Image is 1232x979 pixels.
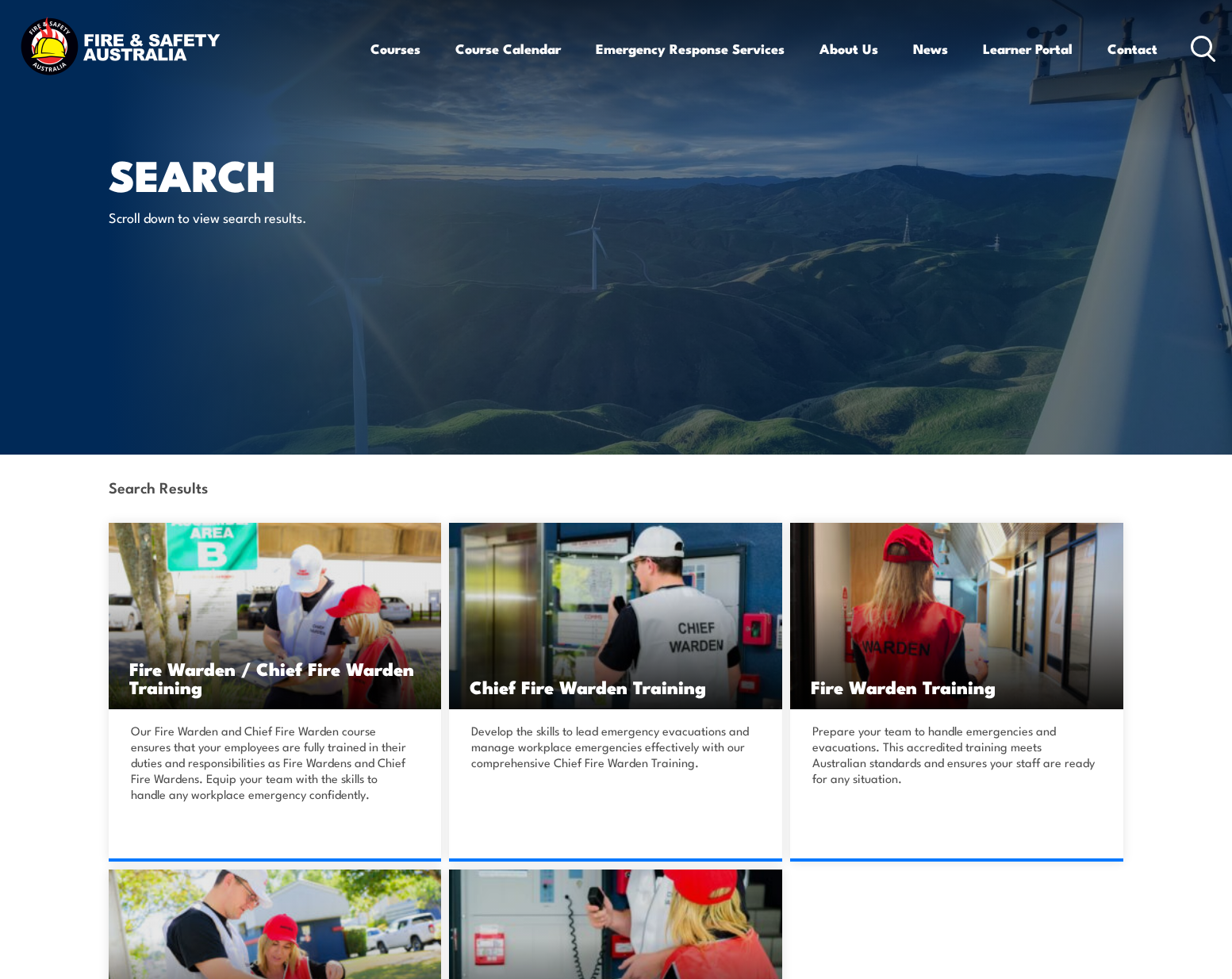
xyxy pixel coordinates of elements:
[596,28,785,70] a: Emergency Response Services
[913,28,948,70] a: News
[470,678,762,696] h3: Chief Fire Warden Training
[109,155,501,193] h1: Search
[812,723,1096,786] p: Prepare your team to handle emergencies and evacuations. This accredited training meets Australia...
[455,28,561,70] a: Course Calendar
[1107,28,1157,70] a: Contact
[109,476,208,497] strong: Search Results
[109,523,442,709] img: Fire Warden and Chief Fire Warden Training
[370,28,420,70] a: Courses
[449,523,782,709] img: Chief Fire Warden Training
[471,723,755,770] p: Develop the skills to lead emergency evacuations and manage workplace emergencies effectively wit...
[109,208,398,226] p: Scroll down to view search results.
[131,723,415,802] p: Our Fire Warden and Chief Fire Warden course ensures that your employees are fully trained in the...
[109,523,442,709] a: Fire Warden / Chief Fire Warden Training
[983,28,1073,70] a: Learner Portal
[129,659,421,696] h3: Fire Warden / Chief Fire Warden Training
[790,523,1123,709] img: Fire Warden Training
[811,678,1103,696] h3: Fire Warden Training
[819,28,878,70] a: About Us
